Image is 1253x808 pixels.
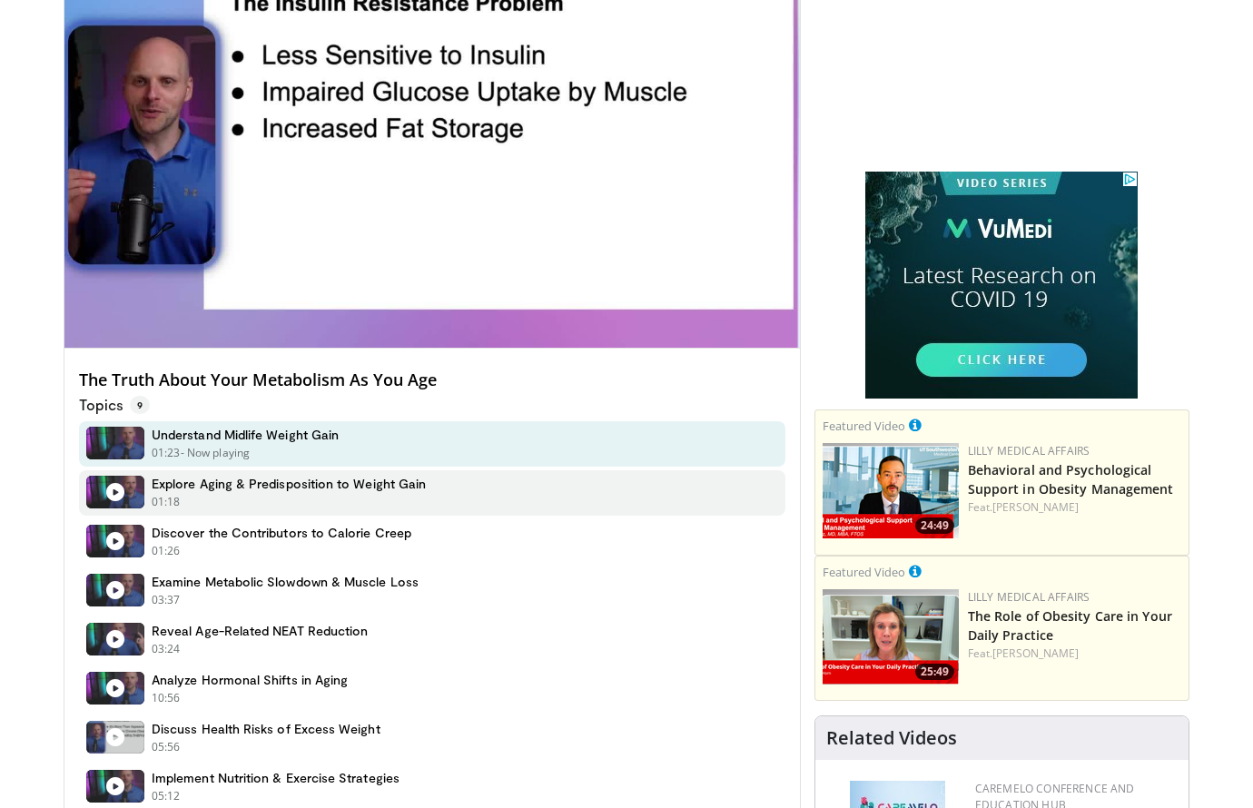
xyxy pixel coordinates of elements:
[968,645,1181,662] div: Feat.
[823,443,959,538] a: 24:49
[152,690,181,706] p: 10:56
[152,427,339,443] h4: Understand Midlife Weight Gain
[152,525,411,541] h4: Discover the Contributors to Calorie Creep
[992,499,1079,515] a: [PERSON_NAME]
[152,494,181,510] p: 01:18
[181,445,251,461] p: - Now playing
[79,370,785,390] h4: The Truth About Your Metabolism As You Age
[152,445,181,461] p: 01:23
[152,672,348,688] h4: Analyze Hormonal Shifts in Aging
[968,443,1090,458] a: Lilly Medical Affairs
[130,396,150,414] span: 9
[152,641,181,657] p: 03:24
[152,721,380,737] h4: Discuss Health Risks of Excess Weight
[968,499,1181,516] div: Feat.
[152,788,181,804] p: 05:12
[915,664,954,680] span: 25:49
[826,727,957,749] h4: Related Videos
[823,564,905,580] small: Featured Video
[992,645,1079,661] a: [PERSON_NAME]
[152,543,181,559] p: 01:26
[968,589,1090,605] a: Lilly Medical Affairs
[865,172,1138,399] iframe: Advertisement
[152,476,426,492] h4: Explore Aging & Predisposition to Weight Gain
[823,589,959,685] img: e1208b6b-349f-4914-9dd7-f97803bdbf1d.png.150x105_q85_crop-smart_upscale.png
[823,589,959,685] a: 25:49
[79,396,150,414] p: Topics
[915,517,954,534] span: 24:49
[152,770,400,786] h4: Implement Nutrition & Exercise Strategies
[152,623,368,639] h4: Reveal Age-Related NEAT Reduction
[823,443,959,538] img: ba3304f6-7838-4e41-9c0f-2e31ebde6754.png.150x105_q85_crop-smart_upscale.png
[152,592,181,608] p: 03:37
[968,607,1172,644] a: The Role of Obesity Care in Your Daily Practice
[968,461,1174,498] a: Behavioral and Psychological Support in Obesity Management
[823,418,905,434] small: Featured Video
[152,574,419,590] h4: Examine Metabolic Slowdown & Muscle Loss
[152,739,181,755] p: 05:56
